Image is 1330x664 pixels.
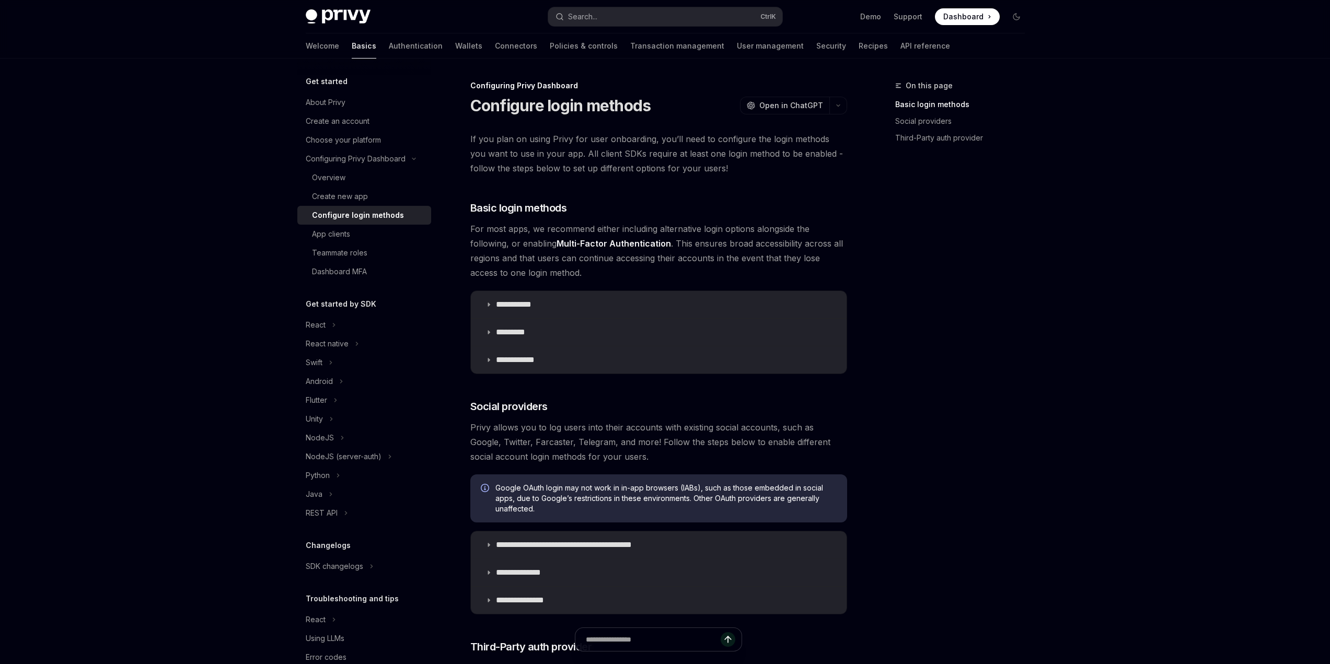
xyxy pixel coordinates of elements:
a: Demo [860,11,881,22]
div: Configure login methods [312,209,404,222]
a: Create new app [297,187,431,206]
div: Choose your platform [306,134,381,146]
a: Choose your platform [297,131,431,149]
a: Create an account [297,112,431,131]
span: On this page [906,79,953,92]
div: Teammate roles [312,247,367,259]
a: Recipes [859,33,888,59]
a: Basics [352,33,376,59]
span: Ctrl K [760,13,776,21]
a: Overview [297,168,431,187]
div: NodeJS [306,432,334,444]
a: Transaction management [630,33,724,59]
span: Basic login methods [470,201,567,215]
a: Connectors [495,33,537,59]
a: Third-Party auth provider [895,130,1033,146]
a: Dashboard MFA [297,262,431,281]
a: App clients [297,225,431,243]
button: Toggle dark mode [1008,8,1025,25]
a: Multi-Factor Authentication [557,238,671,249]
div: SDK changelogs [306,560,363,573]
button: Open in ChatGPT [740,97,829,114]
a: Using LLMs [297,629,431,648]
div: Create an account [306,115,369,127]
div: Search... [568,10,597,23]
a: User management [737,33,804,59]
a: Support [894,11,922,22]
div: NodeJS (server-auth) [306,450,381,463]
div: Java [306,488,322,500]
img: dark logo [306,9,371,24]
span: If you plan on using Privy for user onboarding, you’ll need to configure the login methods you wa... [470,132,847,176]
a: Wallets [455,33,482,59]
span: Social providers [470,399,548,414]
div: Create new app [312,190,368,203]
div: About Privy [306,96,345,109]
a: Configure login methods [297,206,431,225]
a: Security [816,33,846,59]
a: Dashboard [935,8,1000,25]
a: Policies & controls [550,33,618,59]
span: For most apps, we recommend either including alternative login options alongside the following, o... [470,222,847,280]
div: Error codes [306,651,346,663]
h5: Troubleshooting and tips [306,592,399,605]
div: Using LLMs [306,632,344,645]
a: API reference [900,33,950,59]
div: Overview [312,171,345,184]
div: Configuring Privy Dashboard [306,153,406,165]
div: Configuring Privy Dashboard [470,80,847,91]
a: Welcome [306,33,339,59]
a: Authentication [389,33,443,59]
div: Android [306,375,333,388]
span: Dashboard [943,11,984,22]
div: Flutter [306,394,327,406]
a: Social providers [895,113,1033,130]
div: Dashboard MFA [312,265,367,278]
h1: Configure login methods [470,96,651,115]
div: Python [306,469,330,482]
div: React [306,319,326,331]
div: React native [306,337,349,350]
span: Privy allows you to log users into their accounts with existing social accounts, such as Google, ... [470,420,847,464]
button: Send message [721,632,735,647]
div: REST API [306,507,338,519]
div: Swift [306,356,322,369]
div: Unity [306,413,323,425]
a: Basic login methods [895,96,1033,113]
div: React [306,613,326,626]
a: Teammate roles [297,243,431,262]
span: Google OAuth login may not work in in-app browsers (IABs), such as those embedded in social apps,... [495,483,837,514]
h5: Get started [306,75,348,88]
h5: Get started by SDK [306,298,376,310]
span: Open in ChatGPT [759,100,823,111]
a: About Privy [297,93,431,112]
div: App clients [312,228,350,240]
svg: Info [481,484,491,494]
h5: Changelogs [306,539,351,552]
button: Search...CtrlK [548,7,782,26]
